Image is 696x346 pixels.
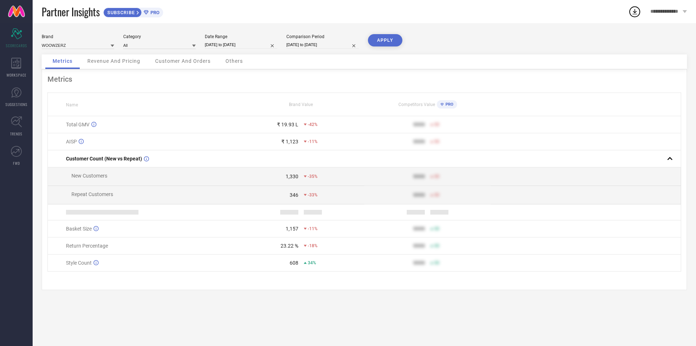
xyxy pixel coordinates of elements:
div: Comparison Period [286,34,359,39]
span: -42% [308,122,318,127]
input: Select comparison period [286,41,359,49]
span: 50 [434,192,439,198]
span: Competitors Value [398,102,435,107]
span: Customer And Orders [155,58,211,64]
span: Style Count [66,260,92,266]
div: 9999 [413,192,425,198]
span: PRO [149,10,159,15]
span: SUBSCRIBE [104,10,137,15]
span: Partner Insights [42,4,100,19]
span: WORKSPACE [7,72,26,78]
span: 50 [434,243,439,248]
span: Repeat Customers [71,191,113,197]
div: 9999 [413,243,425,249]
span: Brand Value [289,102,313,107]
span: TRENDS [10,131,22,137]
span: 34% [308,260,316,265]
div: Date Range [205,34,277,39]
span: New Customers [71,173,107,179]
div: Open download list [628,5,641,18]
span: 50 [434,226,439,231]
div: 346 [290,192,298,198]
div: 1,330 [286,174,298,179]
span: Customer Count (New vs Repeat) [66,156,142,162]
span: FWD [13,160,20,166]
span: Revenue And Pricing [87,58,140,64]
div: ₹ 1,123 [281,139,298,144]
span: -35% [308,174,318,179]
span: -11% [308,226,318,231]
div: 9999 [413,139,425,144]
div: Brand [42,34,114,39]
span: Return Percentage [66,243,108,249]
span: Metrics [53,58,72,64]
span: -11% [308,139,318,144]
div: 1,157 [286,226,298,232]
span: 50 [434,174,439,179]
a: SUBSCRIBEPRO [103,6,163,17]
span: PRO [444,102,453,107]
span: AISP [66,139,77,144]
span: 50 [434,139,439,144]
button: APPLY [368,34,402,46]
div: 23.22 % [281,243,298,249]
span: SCORECARDS [6,43,27,48]
input: Select date range [205,41,277,49]
span: Total GMV [66,122,90,127]
div: Metrics [47,75,681,84]
span: Name [66,102,78,107]
div: 9999 [413,260,425,266]
span: 50 [434,260,439,265]
div: 608 [290,260,298,266]
div: 9999 [413,226,425,232]
div: Category [123,34,196,39]
div: ₹ 19.93 L [277,122,298,127]
div: 9999 [413,174,425,179]
div: 9999 [413,122,425,127]
span: Basket Size [66,226,92,232]
span: -18% [308,243,318,248]
span: Others [225,58,243,64]
span: 50 [434,122,439,127]
span: SUGGESTIONS [5,102,28,107]
span: -33% [308,192,318,198]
